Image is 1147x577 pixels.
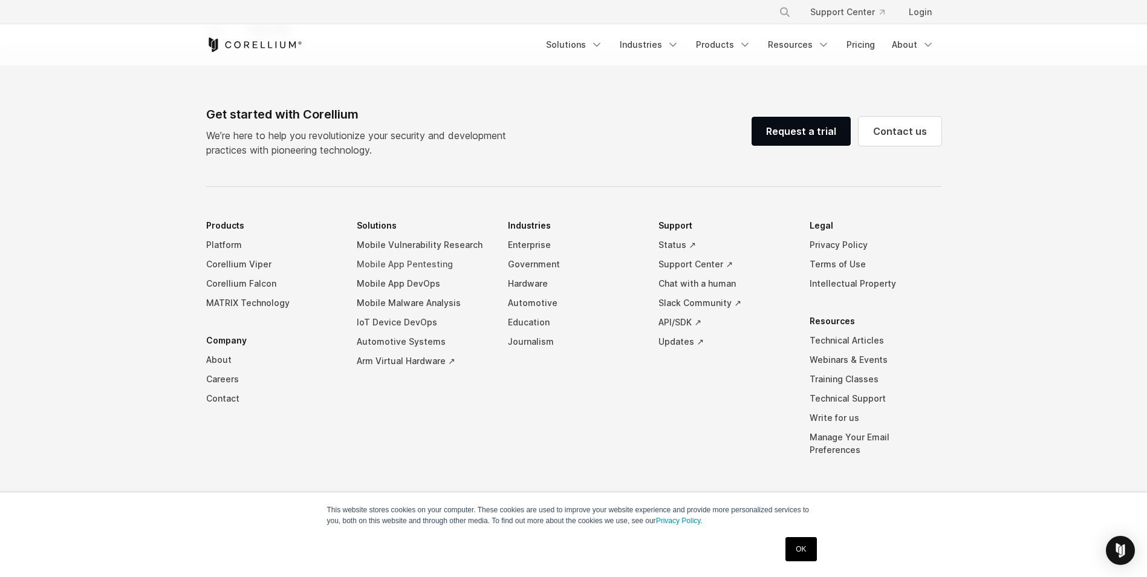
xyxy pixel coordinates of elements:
div: Navigation Menu [206,216,941,478]
a: Arm Virtual Hardware ↗ [357,351,489,371]
a: Intellectual Property [810,274,941,293]
a: Automotive Systems [357,332,489,351]
a: Training Classes [810,370,941,389]
a: Resources [761,34,837,56]
a: Journalism [508,332,640,351]
a: About [206,350,338,370]
p: This website stores cookies on your computer. These cookies are used to improve your website expe... [327,504,820,526]
a: Corellium Viper [206,255,338,274]
a: Enterprise [508,235,640,255]
a: Mobile App Pentesting [357,255,489,274]
div: Navigation Menu [764,1,941,23]
a: Education [508,313,640,332]
a: Industries [612,34,686,56]
a: Request a trial [752,117,851,146]
a: Manage Your Email Preferences [810,428,941,460]
a: Corellium Falcon [206,274,338,293]
a: Solutions [539,34,610,56]
a: Updates ↗ [658,332,790,351]
div: Open Intercom Messenger [1106,536,1135,565]
a: Slack Community ↗ [658,293,790,313]
a: Careers [206,370,338,389]
a: Government [508,255,640,274]
a: OK [785,537,816,561]
a: Support Center ↗ [658,255,790,274]
a: Hardware [508,274,640,293]
a: Status ↗ [658,235,790,255]
a: Privacy Policy. [656,517,703,525]
a: About [885,34,941,56]
a: Mobile Malware Analysis [357,293,489,313]
a: Mobile App DevOps [357,274,489,293]
a: MATRIX Technology [206,293,338,313]
div: Get started with Corellium [206,105,516,123]
a: IoT Device DevOps [357,313,489,332]
a: API/SDK ↗ [658,313,790,332]
a: Products [689,34,758,56]
a: Contact [206,389,338,408]
a: Write for us [810,408,941,428]
a: Technical Support [810,389,941,408]
a: Privacy Policy [810,235,941,255]
a: Platform [206,235,338,255]
a: Corellium Home [206,37,302,52]
a: Support Center [801,1,894,23]
p: We’re here to help you revolutionize your security and development practices with pioneering tech... [206,128,516,157]
a: Automotive [508,293,640,313]
a: Mobile Vulnerability Research [357,235,489,255]
a: Chat with a human [658,274,790,293]
a: Technical Articles [810,331,941,350]
a: Webinars & Events [810,350,941,370]
a: Login [899,1,941,23]
div: Navigation Menu [539,34,941,56]
a: Terms of Use [810,255,941,274]
a: Pricing [839,34,882,56]
a: Contact us [859,117,941,146]
button: Search [774,1,796,23]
